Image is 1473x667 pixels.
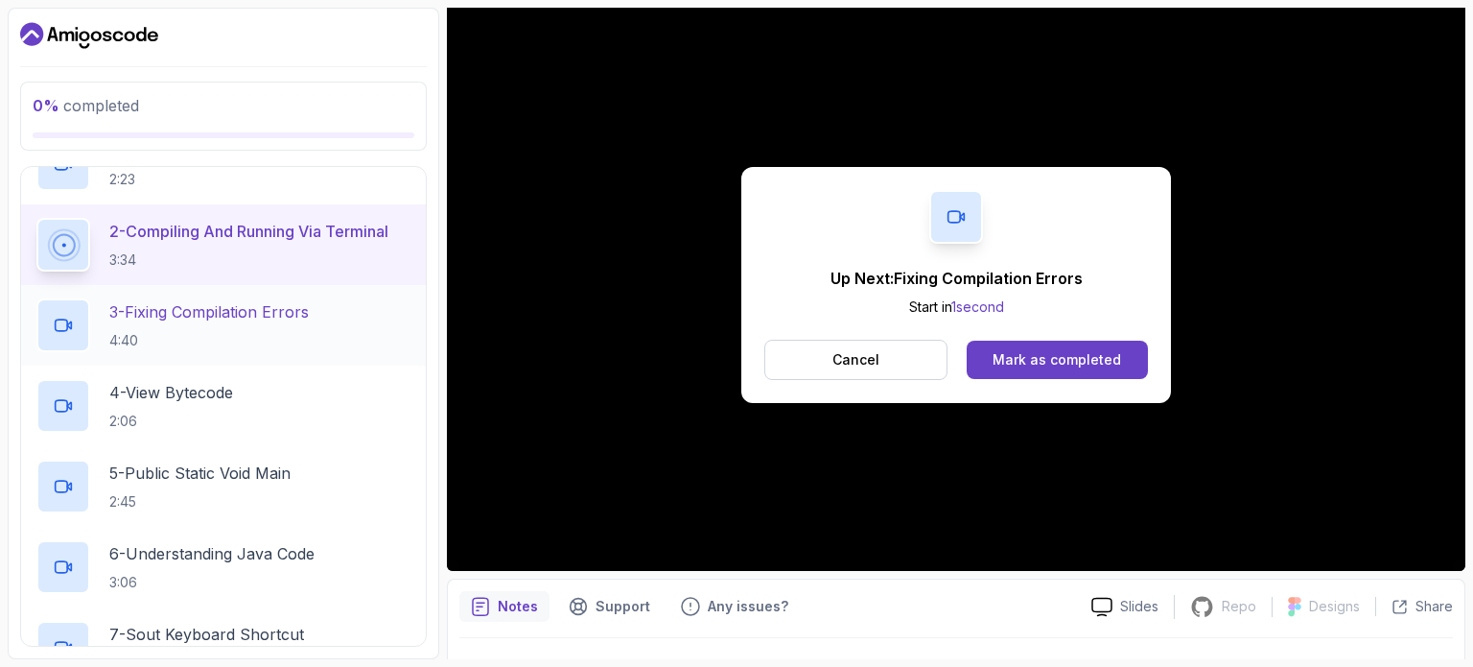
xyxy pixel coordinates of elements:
[33,96,139,115] span: completed
[109,170,303,189] p: 2:23
[708,597,788,616] p: Any issues?
[36,460,410,513] button: 5-Public Static Void Main2:45
[109,573,315,592] p: 3:06
[109,542,315,565] p: 6 - Understanding Java Code
[1309,597,1360,616] p: Designs
[36,540,410,594] button: 6-Understanding Java Code3:06
[830,298,1083,317] p: Start in
[1415,597,1453,616] p: Share
[669,591,800,622] button: Feedback button
[1120,597,1158,616] p: Slides
[36,218,410,272] button: 2-Compiling And Running Via Terminal3:34
[1076,597,1174,617] a: Slides
[109,381,233,404] p: 4 - View Bytecode
[109,300,309,323] p: 3 - Fixing Compilation Errors
[596,597,650,616] p: Support
[36,379,410,433] button: 4-View Bytecode2:06
[109,492,291,512] p: 2:45
[33,96,59,115] span: 0 %
[459,591,549,622] button: notes button
[36,298,410,352] button: 3-Fixing Compilation Errors4:40
[993,350,1121,369] div: Mark as completed
[557,591,662,622] button: Support button
[109,331,309,350] p: 4:40
[832,350,879,369] p: Cancel
[951,298,1004,315] span: 1 second
[498,597,538,616] p: Notes
[109,412,233,431] p: 2:06
[109,250,388,270] p: 3:34
[1222,597,1256,616] p: Repo
[1375,597,1453,616] button: Share
[20,20,158,51] a: Dashboard
[830,267,1083,290] p: Up Next: Fixing Compilation Errors
[109,623,304,646] p: 7 - Sout Keyboard Shortcut
[109,462,291,485] p: 5 - Public Static Void Main
[967,341,1148,379] button: Mark as completed
[764,340,947,380] button: Cancel
[109,220,388,243] p: 2 - Compiling And Running Via Terminal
